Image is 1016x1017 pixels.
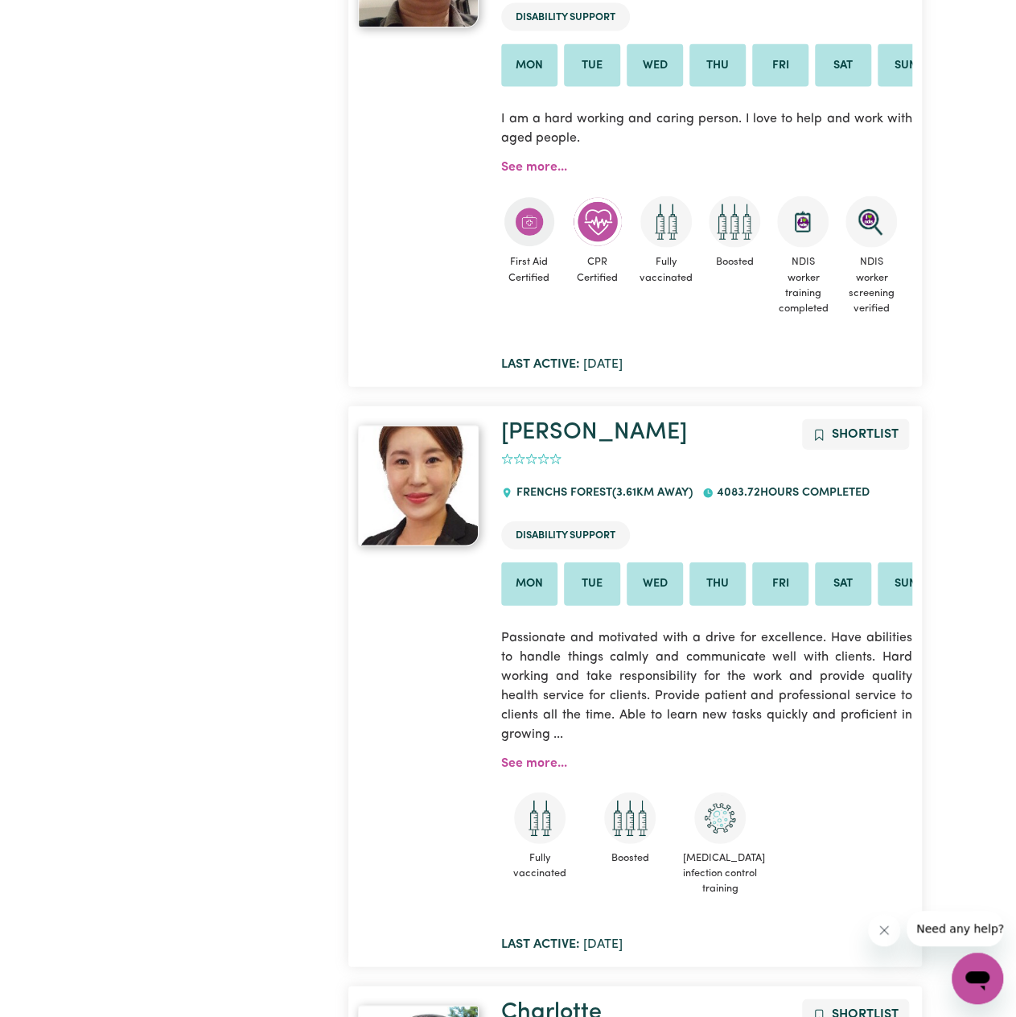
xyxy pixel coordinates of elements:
[689,44,746,88] li: Available on Thu
[844,248,899,323] span: NDIS worker screening verified
[501,161,567,174] a: See more...
[501,619,912,754] p: Passionate and motivated with a drive for excellence. Have abilities to handle things calmly and ...
[640,196,692,248] img: Care and support worker has received 2 doses of COVID-19 vaccine
[707,248,763,276] span: Boosted
[501,100,912,158] p: I am a hard working and caring person. I love to help and work with aged people.
[514,793,566,844] img: Care and support worker has received 2 doses of COVID-19 vaccine
[501,248,557,291] span: First Aid Certified
[627,44,683,88] li: Available on Wed
[868,914,900,946] iframe: Close message
[612,487,693,499] span: ( 3.61 km away)
[638,248,694,291] span: Fully vaccinated
[709,196,760,248] img: Care and support worker has received booster dose of COVID-19 vaccination
[501,421,687,444] a: [PERSON_NAME]
[501,938,623,951] span: [DATE]
[752,44,808,88] li: Available on Fri
[832,428,899,441] span: Shortlist
[501,44,557,88] li: Available on Mon
[777,196,829,248] img: CS Academy: Introduction to NDIS Worker Training course completed
[504,196,555,248] img: Care and support worker has completed First Aid Certification
[907,911,1003,946] iframe: Message from company
[689,562,746,606] li: Available on Thu
[501,451,561,469] div: add rating by typing an integer from 0 to 5 or pressing arrow keys
[564,44,620,88] li: Available on Tue
[802,419,909,450] button: Add to shortlist
[564,562,620,606] li: Available on Tue
[501,757,567,770] a: See more...
[775,248,831,323] span: NDIS worker training completed
[501,521,630,550] li: Disability Support
[501,844,578,887] span: Fully vaccinated
[845,196,897,248] img: NDIS Worker Screening Verified
[702,471,879,515] div: 4083.72 hours completed
[627,562,683,606] li: Available on Wed
[681,844,759,904] span: [MEDICAL_DATA] infection control training
[878,44,934,88] li: Available on Sun
[358,426,479,546] img: View Jin's profile
[604,793,656,844] img: Care and support worker has received booster dose of COVID-19 vaccination
[952,953,1003,1004] iframe: Button to launch messaging window
[501,358,580,371] b: Last active:
[358,426,482,546] a: Jin
[501,938,580,951] b: Last active:
[501,562,557,606] li: Available on Mon
[815,44,871,88] li: Available on Sat
[10,11,97,24] span: Need any help?
[878,562,934,606] li: Available on Sun
[815,562,871,606] li: Available on Sat
[694,793,746,844] img: CS Academy: COVID-19 Infection Control Training course completed
[752,562,808,606] li: Available on Fri
[570,248,625,291] span: CPR Certified
[501,471,701,515] div: FRENCHS FOREST
[591,844,668,872] span: Boosted
[501,358,623,371] span: [DATE]
[572,196,623,248] img: Care and support worker has completed CPR Certification
[501,3,630,31] li: Disability Support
